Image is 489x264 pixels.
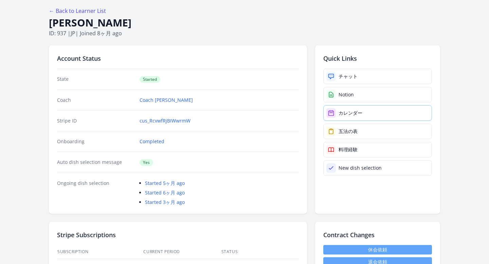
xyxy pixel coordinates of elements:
th: Status [221,245,299,259]
div: Notion [339,91,354,98]
a: Notion [323,87,432,102]
a: Completed [140,138,164,145]
dt: State [57,76,134,83]
h2: Account Status [57,54,299,63]
a: ← Back to Learner List [49,7,106,15]
a: 料理経験 [323,142,432,157]
a: Started 5ヶ月 ago [145,180,185,186]
a: Coach [PERSON_NAME] [140,97,193,103]
a: Started 6ヶ月 ago [145,189,185,196]
a: 休会依頼 [323,245,432,254]
dt: Auto dish selection message [57,159,134,166]
span: jp [71,30,75,37]
h1: [PERSON_NAME] [49,16,440,29]
a: チャット [323,69,432,84]
dt: Onboarding [57,138,134,145]
th: Current Period [143,245,221,259]
span: Yes [140,159,153,166]
dt: Ongoing dish selection [57,180,134,206]
dt: Coach [57,97,134,103]
a: cus_RcvwfRjBIWwrmW [140,117,191,124]
a: New dish selection [323,160,432,176]
a: 五法の表 [323,124,432,139]
div: チャット [339,73,358,80]
span: Started [140,76,160,83]
dt: Stripe ID [57,117,134,124]
th: Subscription [57,245,143,259]
div: 五法の表 [339,128,358,135]
h2: Contract Changes [323,230,432,240]
a: Started 3ヶ月 ago [145,199,185,205]
h2: Quick Links [323,54,432,63]
div: New dish selection [339,165,382,171]
p: ID: 937 | | Joined 8ヶ月 ago [49,29,440,37]
a: カレンダー [323,105,432,121]
div: カレンダー [339,110,362,116]
div: 料理経験 [339,146,358,153]
h2: Stripe Subscriptions [57,230,299,240]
